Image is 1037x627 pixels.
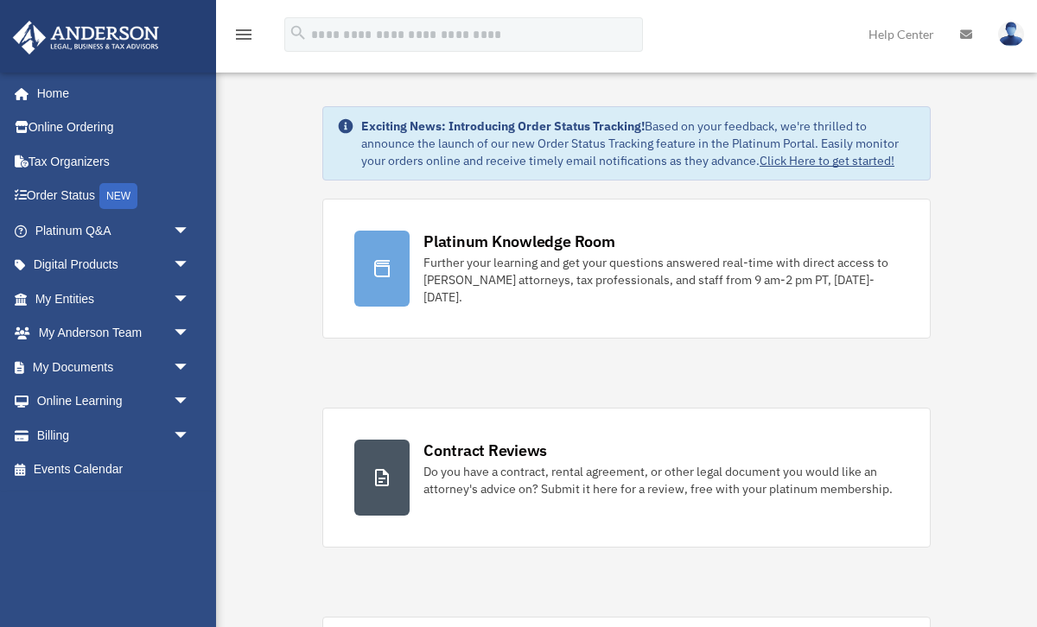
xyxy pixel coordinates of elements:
[361,118,645,134] strong: Exciting News: Introducing Order Status Tracking!
[12,179,216,214] a: Order StatusNEW
[289,23,308,42] i: search
[12,144,216,179] a: Tax Organizers
[233,24,254,45] i: menu
[173,282,207,317] span: arrow_drop_down
[12,248,216,282] a: Digital Productsarrow_drop_down
[12,76,207,111] a: Home
[361,117,916,169] div: Based on your feedback, we're thrilled to announce the launch of our new Order Status Tracking fe...
[998,22,1024,47] img: User Pic
[423,440,547,461] div: Contract Reviews
[12,350,216,384] a: My Documentsarrow_drop_down
[12,111,216,145] a: Online Ordering
[322,199,931,339] a: Platinum Knowledge Room Further your learning and get your questions answered real-time with dire...
[423,231,615,252] div: Platinum Knowledge Room
[173,384,207,420] span: arrow_drop_down
[760,153,894,168] a: Click Here to get started!
[423,254,899,306] div: Further your learning and get your questions answered real-time with direct access to [PERSON_NAM...
[173,213,207,249] span: arrow_drop_down
[173,350,207,385] span: arrow_drop_down
[322,408,931,548] a: Contract Reviews Do you have a contract, rental agreement, or other legal document you would like...
[173,316,207,351] span: arrow_drop_down
[173,248,207,283] span: arrow_drop_down
[12,418,216,453] a: Billingarrow_drop_down
[8,21,164,54] img: Anderson Advisors Platinum Portal
[173,418,207,453] span: arrow_drop_down
[12,453,216,487] a: Events Calendar
[12,213,216,248] a: Platinum Q&Aarrow_drop_down
[12,282,216,316] a: My Entitiesarrow_drop_down
[12,316,216,351] a: My Anderson Teamarrow_drop_down
[233,30,254,45] a: menu
[12,384,216,419] a: Online Learningarrow_drop_down
[99,183,137,209] div: NEW
[423,463,899,497] div: Do you have a contract, rental agreement, or other legal document you would like an attorney's ad...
